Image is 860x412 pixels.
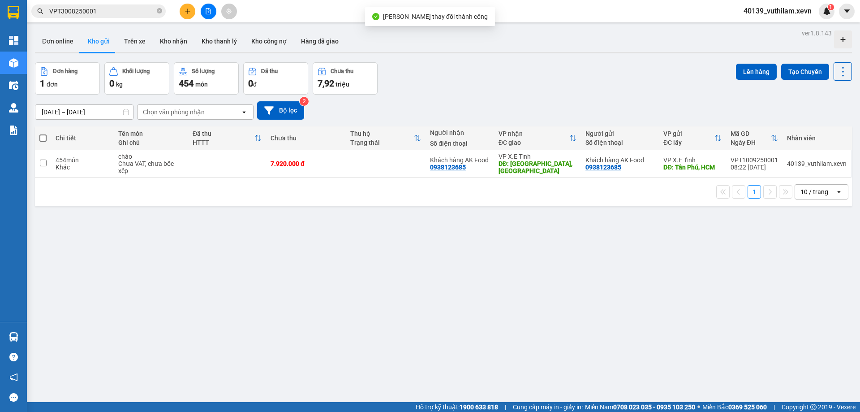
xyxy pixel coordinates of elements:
button: Đơn hàng1đơn [35,62,100,95]
span: 454 [179,78,193,89]
img: icon-new-feature [823,7,831,15]
span: message [9,393,18,402]
div: Khối lượng [122,68,150,74]
button: plus [180,4,195,19]
strong: 0708 023 035 - 0935 103 250 [613,403,695,411]
span: file-add [205,8,211,14]
button: Kho nhận [153,30,194,52]
div: 454 món [56,156,109,164]
div: Tạo kho hàng mới [834,30,852,48]
button: Chưa thu7,92 triệu [313,62,378,95]
sup: 2 [300,97,309,106]
div: Số điện thoại [585,139,654,146]
span: 0 [109,78,114,89]
button: file-add [201,4,216,19]
button: Tạo Chuyến [781,64,829,80]
button: Đơn online [35,30,81,52]
div: Trạng thái [350,139,414,146]
span: 0 [248,78,253,89]
div: Tên món [118,130,184,137]
span: close-circle [157,8,162,13]
div: DĐ: Thanh Trì, Hà Nội [499,160,576,174]
div: VPT1009250001 [731,156,778,164]
div: Đã thu [193,130,254,137]
span: ⚪️ [697,405,700,409]
button: aim [221,4,237,19]
div: HTTT [193,139,254,146]
div: Ghi chú [118,139,184,146]
span: đ [253,81,257,88]
div: 0938123685 [430,164,466,171]
span: | [774,402,775,412]
div: Số lượng [192,68,215,74]
span: Cung cấp máy in - giấy in: [513,402,583,412]
button: 1 [748,185,761,199]
span: 1 [829,4,832,10]
span: plus [185,8,191,14]
th: Toggle SortBy [726,126,783,150]
img: dashboard-icon [9,36,18,45]
img: warehouse-icon [9,332,18,342]
div: Mã GD [731,130,771,137]
div: 40139_vuthilam.xevn [787,160,847,167]
div: Chi tiết [56,134,109,142]
span: 7,92 [318,78,334,89]
span: kg [116,81,123,88]
span: đơn [47,81,58,88]
span: 1 [40,78,45,89]
span: món [195,81,208,88]
div: Số điện thoại [430,140,490,147]
div: DĐ: Tân Phú, HCM [663,164,722,171]
button: Kho thanh lý [194,30,244,52]
button: Khối lượng0kg [104,62,169,95]
span: caret-down [843,7,851,15]
img: logo-vxr [8,6,19,19]
div: Chưa VAT, chưa bốc xếp [118,160,184,174]
div: Khách hàng AK Food [585,156,654,164]
div: VP nhận [499,130,569,137]
div: Chọn văn phòng nhận [143,108,205,117]
div: 10 / trang [800,187,828,196]
div: Đơn hàng [53,68,77,74]
button: Bộ lọc [257,101,304,120]
div: VP X.E Tỉnh [499,153,576,160]
button: Trên xe [117,30,153,52]
div: VP X.E Tỉnh [663,156,722,164]
input: Select a date range. [35,105,133,119]
th: Toggle SortBy [346,126,426,150]
span: copyright [810,404,817,410]
span: check-circle [372,13,379,20]
strong: 1900 633 818 [460,403,498,411]
span: close-circle [157,7,162,16]
span: [PERSON_NAME] thay đổi thành công [383,13,488,20]
button: Đã thu0đ [243,62,308,95]
div: Chưa thu [271,134,341,142]
span: question-circle [9,353,18,361]
div: Đã thu [261,68,278,74]
div: 0938123685 [585,164,621,171]
div: Nhân viên [787,134,847,142]
div: Khách hàng AK Food [430,156,490,164]
div: 08:22 [DATE] [731,164,778,171]
button: Số lượng454món [174,62,239,95]
div: Khác [56,164,109,171]
div: Chưa thu [331,68,353,74]
img: solution-icon [9,126,18,135]
span: notification [9,373,18,382]
div: Người gửi [585,130,654,137]
span: Miền Nam [585,402,695,412]
span: triệu [335,81,349,88]
sup: 1 [828,4,834,10]
span: Miền Bắc [702,402,767,412]
th: Toggle SortBy [494,126,581,150]
button: caret-down [839,4,855,19]
div: ver 1.8.143 [802,28,832,38]
img: warehouse-icon [9,81,18,90]
strong: 0369 525 060 [728,403,767,411]
img: warehouse-icon [9,103,18,113]
div: ĐC lấy [663,139,714,146]
button: Hàng đã giao [294,30,346,52]
span: aim [226,8,232,14]
th: Toggle SortBy [188,126,266,150]
button: Kho công nợ [244,30,294,52]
